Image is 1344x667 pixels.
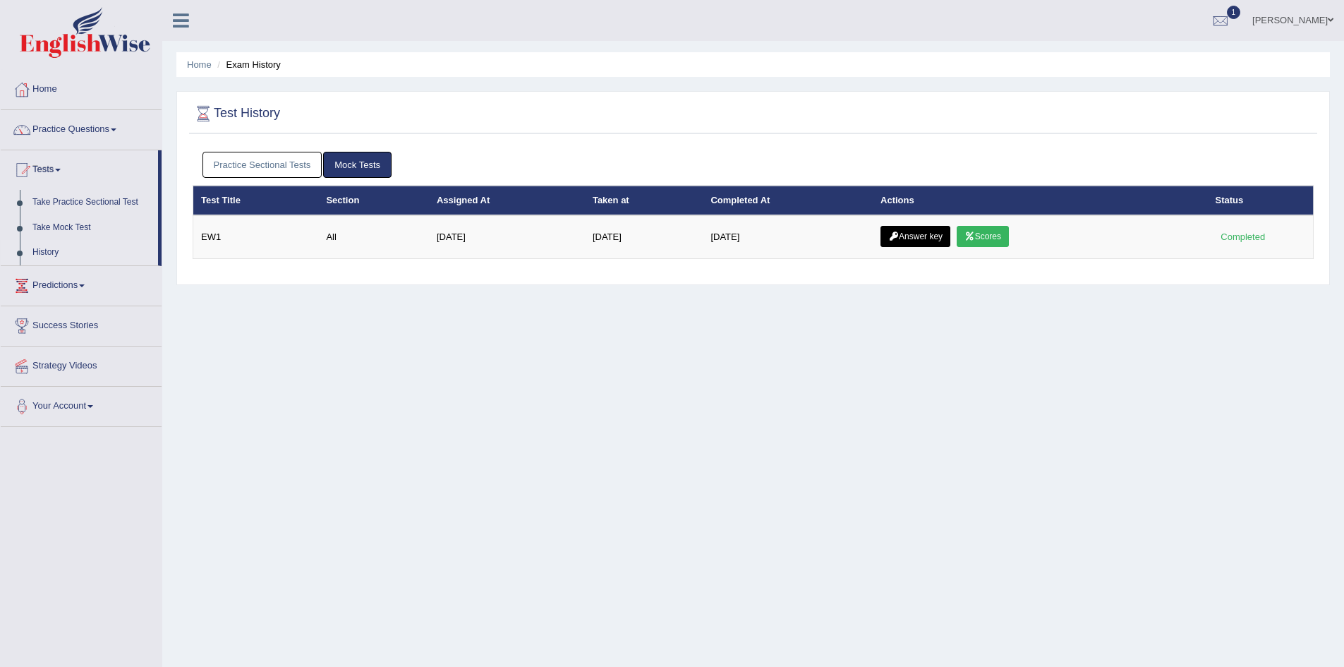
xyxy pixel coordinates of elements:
[703,215,873,259] td: [DATE]
[1,110,162,145] a: Practice Questions
[323,152,392,178] a: Mock Tests
[193,215,319,259] td: EW1
[318,215,429,259] td: All
[26,190,158,215] a: Take Practice Sectional Test
[193,186,319,215] th: Test Title
[429,186,585,215] th: Assigned At
[26,240,158,265] a: History
[187,59,212,70] a: Home
[1,387,162,422] a: Your Account
[1,306,162,342] a: Success Stories
[585,186,703,215] th: Taken at
[1208,186,1314,215] th: Status
[873,186,1207,215] th: Actions
[703,186,873,215] th: Completed At
[1,150,158,186] a: Tests
[26,215,158,241] a: Take Mock Test
[1,266,162,301] a: Predictions
[880,226,950,247] a: Answer key
[429,215,585,259] td: [DATE]
[1216,229,1271,244] div: Completed
[1227,6,1241,19] span: 1
[318,186,429,215] th: Section
[1,70,162,105] a: Home
[585,215,703,259] td: [DATE]
[193,103,280,124] h2: Test History
[214,58,281,71] li: Exam History
[957,226,1009,247] a: Scores
[202,152,322,178] a: Practice Sectional Tests
[1,347,162,382] a: Strategy Videos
